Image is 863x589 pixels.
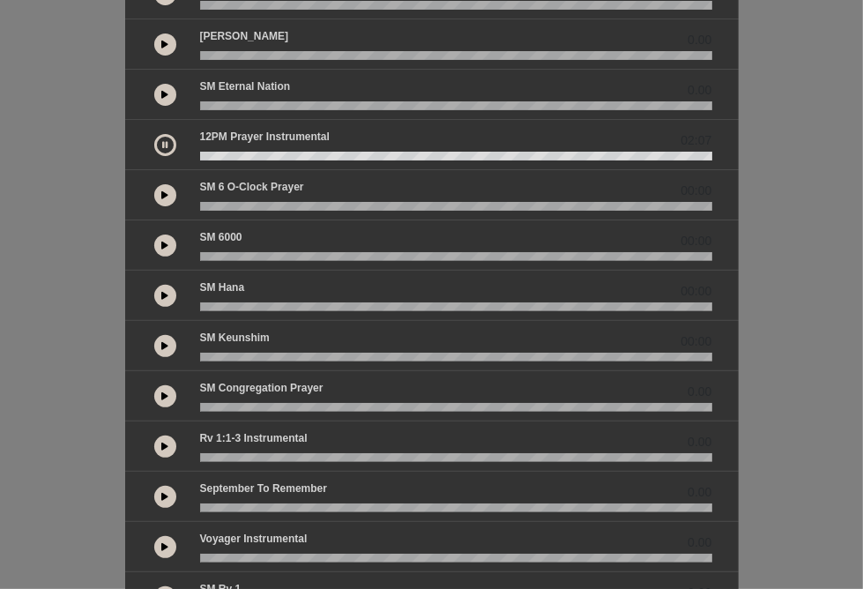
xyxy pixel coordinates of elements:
[681,232,711,250] span: 00:00
[688,81,711,100] span: 0.00
[200,28,289,44] p: [PERSON_NAME]
[688,483,711,502] span: 0.00
[681,332,711,351] span: 00:00
[681,182,711,200] span: 00:00
[200,481,328,496] p: September to Remember
[200,179,304,195] p: SM 6 o-clock prayer
[688,533,711,552] span: 0.00
[200,229,242,245] p: SM 6000
[200,330,270,346] p: SM Keunshim
[688,433,711,451] span: 0.00
[200,129,330,145] p: 12PM Prayer Instrumental
[200,280,245,295] p: SM Hana
[200,78,291,94] p: SM Eternal Nation
[200,531,308,547] p: Voyager Instrumental
[688,383,711,401] span: 0.00
[200,380,324,396] p: SM Congregation Prayer
[681,282,711,301] span: 00:00
[681,131,711,150] span: 02:07
[200,430,308,446] p: Rv 1:1-3 Instrumental
[688,31,711,49] span: 0.00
